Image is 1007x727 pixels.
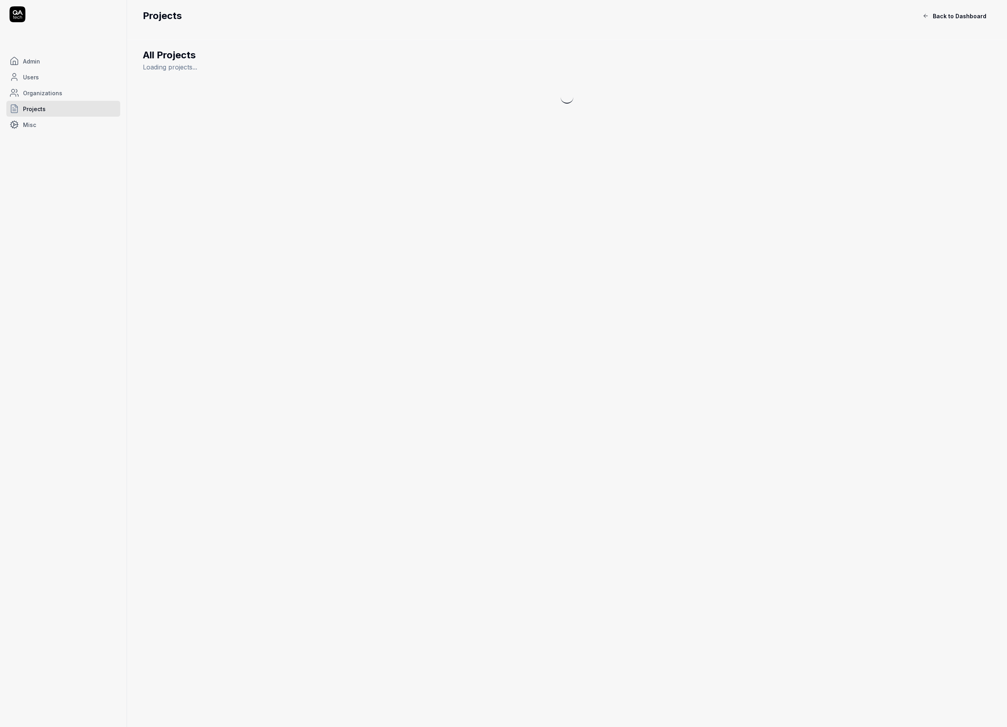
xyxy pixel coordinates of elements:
[143,62,197,72] p: Loading projects...
[6,53,120,69] a: Admin
[23,89,62,97] span: Organizations
[143,48,197,62] h2: All Projects
[918,8,991,24] button: Back to Dashboard
[23,121,36,129] span: Misc
[23,105,46,113] span: Projects
[23,57,40,65] span: Admin
[933,12,986,20] span: Back to Dashboard
[6,117,120,133] a: Misc
[23,73,39,81] span: Users
[6,85,120,101] a: Organizations
[143,9,918,23] h2: Projects
[6,101,120,117] a: Projects
[6,69,120,85] a: Users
